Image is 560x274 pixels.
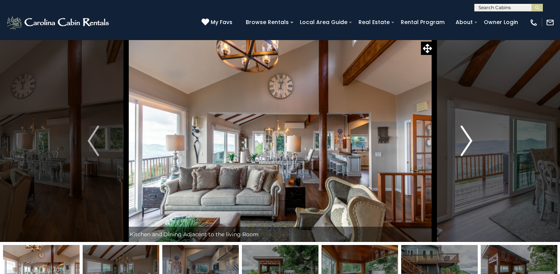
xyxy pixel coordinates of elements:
a: About [452,16,477,28]
img: phone-regular-white.png [530,18,538,27]
a: My Favs [202,18,234,27]
button: Previous [61,40,126,242]
img: mail-regular-white.png [546,18,554,27]
a: Local Area Guide [296,16,351,28]
a: Browse Rentals [242,16,293,28]
a: Rental Program [397,16,448,28]
a: Owner Login [480,16,522,28]
button: Next [434,40,499,242]
img: arrow [461,126,472,156]
a: Real Estate [355,16,394,28]
img: arrow [88,126,99,156]
span: My Favs [211,18,232,26]
img: White-1-2.png [6,15,111,30]
div: Kitchen and Dining Adjacent to the living Room [126,227,434,242]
